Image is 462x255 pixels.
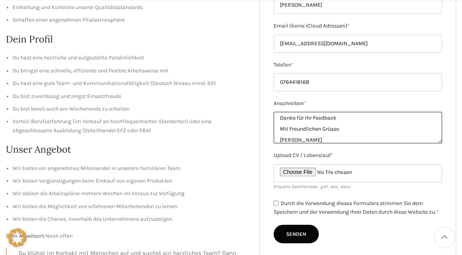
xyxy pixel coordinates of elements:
label: Telefon [274,61,442,69]
p: Noch offen [6,232,248,240]
li: Wir bieten die Möglichkeit von erfahrenen Mitarbeitenden zu lernen [13,202,248,211]
small: Erlaubte Dateiformate: .pdf, .doc, .docx [274,184,351,189]
a: Scroll to top button [435,227,454,247]
li: Wir bieten Vergünstigungen beim Einkauf von eigenen Produkten [13,177,248,185]
li: Du hast eine herzliche und aufgestellte Persönlichkeit [13,54,248,62]
label: Email (keine iCloud Adressen) [274,22,442,30]
li: Vorteil: Berufserfahrung (im Verkauf an hochfrequentierten Standorten) oder eine abgeschlossene A... [13,117,248,135]
li: Schaffen einer angenehmen Filialatmosphäre [13,16,248,24]
li: Einhaltung und Kontrolle unserer Qualitätsstandards [13,3,248,12]
li: Du bist zuverlässig und zeigst Einsatzfreude [13,92,248,101]
label: Upload CV / Lebenslauf [274,151,442,160]
label: Durch die Verwendung dieses Formulars stimmen Sie dem Speichern und der Verwendung Ihrer Daten du... [274,200,438,216]
h2: Unser Angebot [6,143,248,156]
label: Anschreiben [274,99,442,108]
input: Senden [274,225,319,244]
li: Wir bieten die Chance, innerhalb des Unternehmens aufzusteigen [13,215,248,224]
li: Du bringst eine schnelle, effiziente und flexible Arbeitsweise mit [13,67,248,75]
li: Du hast eine gute Team- und Kommunikationsfähigkeit (Deutsch Niveau mind. B2) [13,79,248,88]
li: Wir bieten ein angenehmes Miteinander in unserem familiären Team [13,164,248,173]
li: Wir stellen die Arbeitspläne mehrere Wochen im Voraus zur Verfügung [13,189,248,198]
li: Du bist bereit auch am Wochenende zu arbeiten [13,105,248,113]
h2: Dein Profil [6,33,248,46]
